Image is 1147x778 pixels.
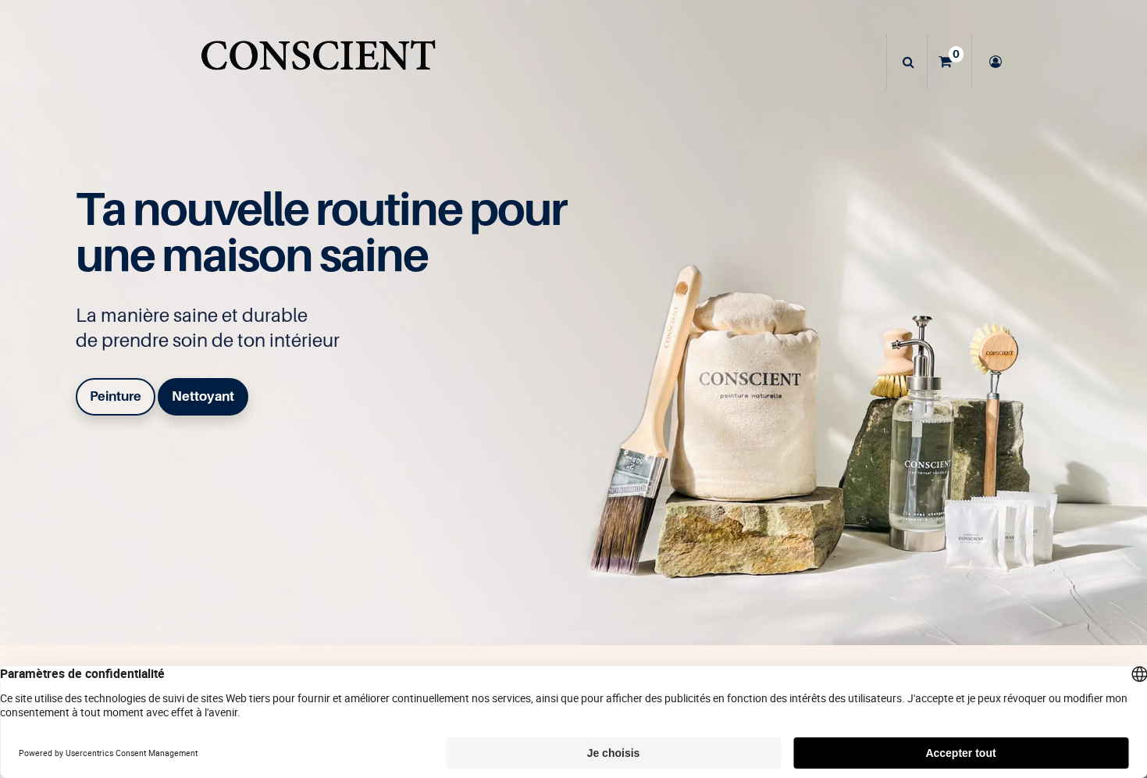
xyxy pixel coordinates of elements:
[76,303,583,353] p: La manière saine et durable de prendre soin de ton intérieur
[172,388,234,404] b: Nettoyant
[198,31,439,93] a: Logo of Conscient
[90,388,141,404] b: Peinture
[928,34,971,89] a: 0
[198,31,439,93] img: Conscient
[949,46,964,62] sup: 0
[76,180,566,282] span: Ta nouvelle routine pour une maison saine
[76,378,155,416] a: Peinture
[158,378,248,416] a: Nettoyant
[262,664,886,723] h4: Améliore ton quotidien avec des produits efficaces repensés pour ne présenter aucun danger pour t...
